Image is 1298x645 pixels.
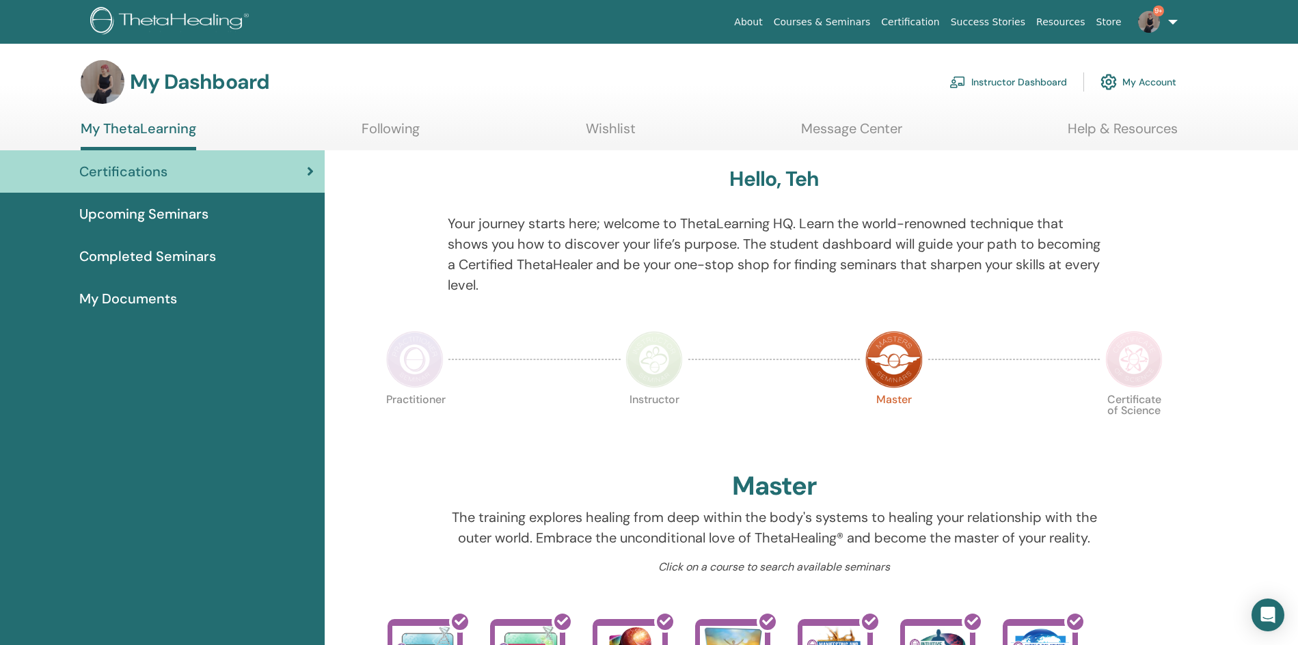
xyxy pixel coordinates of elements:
a: About [729,10,768,35]
p: The training explores healing from deep within the body's systems to healing your relationship wi... [448,507,1100,548]
img: default.jpg [81,60,124,104]
a: My Account [1100,67,1176,97]
span: My Documents [79,288,177,309]
a: Success Stories [945,10,1031,35]
p: Certificate of Science [1105,394,1163,452]
a: Resources [1031,10,1091,35]
span: Certifications [79,161,167,182]
span: 9+ [1153,5,1164,16]
img: Instructor [625,331,683,388]
img: Certificate of Science [1105,331,1163,388]
p: Your journey starts here; welcome to ThetaLearning HQ. Learn the world-renowned technique that sh... [448,213,1100,295]
h2: Master [732,471,817,502]
a: My ThetaLearning [81,120,196,150]
p: Instructor [625,394,683,452]
h3: My Dashboard [130,70,269,94]
img: chalkboard-teacher.svg [949,76,966,88]
p: Master [865,394,923,452]
a: Store [1091,10,1127,35]
a: Help & Resources [1068,120,1178,147]
p: Click on a course to search available seminars [448,559,1100,575]
a: Message Center [801,120,902,147]
a: Following [362,120,420,147]
img: cog.svg [1100,70,1117,94]
img: logo.png [90,7,254,38]
a: Wishlist [586,120,636,147]
h3: Hello, Teh [729,167,819,191]
a: Courses & Seminars [768,10,876,35]
a: Certification [876,10,945,35]
a: Instructor Dashboard [949,67,1067,97]
img: Practitioner [386,331,444,388]
p: Practitioner [386,394,444,452]
div: Open Intercom Messenger [1252,599,1284,631]
img: default.jpg [1138,11,1160,33]
span: Upcoming Seminars [79,204,208,224]
span: Completed Seminars [79,246,216,266]
img: Master [865,331,923,388]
